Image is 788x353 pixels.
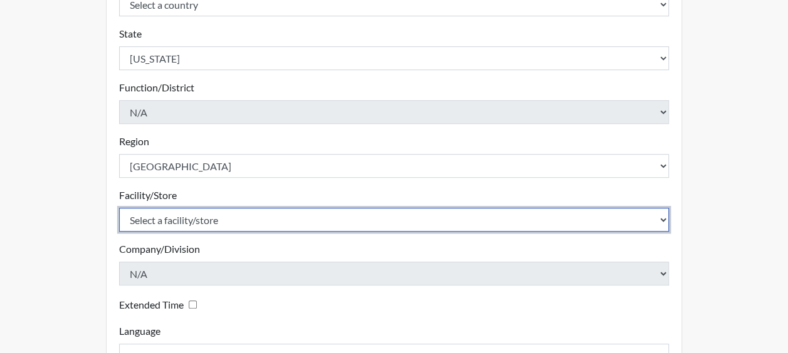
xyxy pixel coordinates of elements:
[119,324,160,339] label: Language
[119,26,142,41] label: State
[119,297,184,312] label: Extended Time
[119,80,194,95] label: Function/District
[119,295,202,314] div: Checking this box will provide the interviewee with an accomodation of extra time to answer each ...
[119,242,200,257] label: Company/Division
[119,134,149,149] label: Region
[119,188,177,203] label: Facility/Store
